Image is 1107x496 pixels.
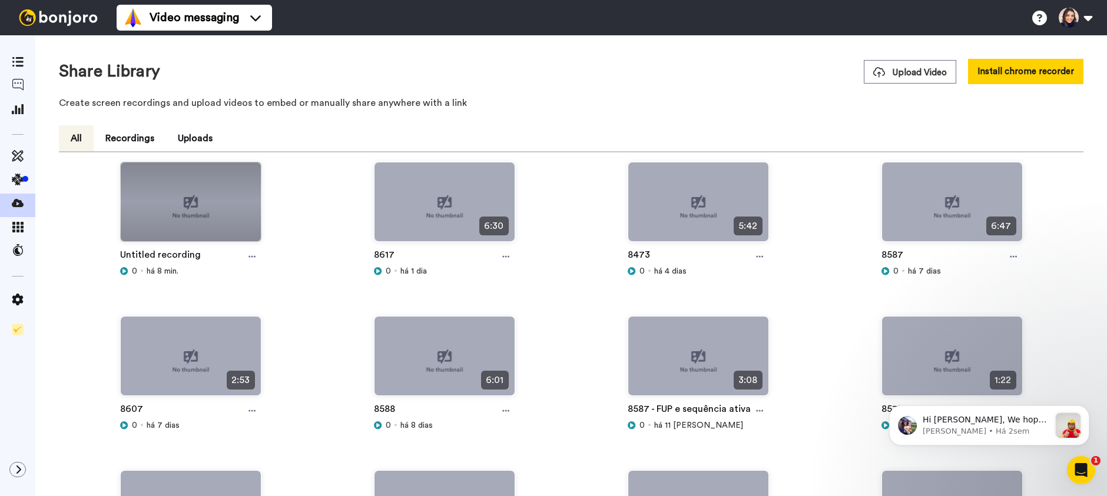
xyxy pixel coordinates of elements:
[59,62,160,81] h1: Share Library
[628,317,768,405] img: no-thumbnail.jpg
[882,162,1022,251] img: no-thumbnail.jpg
[12,324,24,335] img: Checklist.svg
[481,371,508,390] span: 6:01
[59,96,1083,110] p: Create screen recordings and upload videos to embed or manually share anywhere with a link
[227,371,254,390] span: 2:53
[882,317,1022,405] img: no-thumbnail.jpg
[628,402,751,420] a: 8587 - FUP e sequência ativa
[374,162,515,251] img: no-thumbnail.jpg
[639,265,645,277] span: 0
[121,317,261,405] img: no-thumbnail.jpg
[968,59,1083,84] button: Install chrome recorder
[14,9,102,26] img: bj-logo-header-white.svg
[734,371,762,390] span: 3:08
[639,420,645,431] span: 0
[150,9,239,26] span: Video messaging
[628,265,769,277] div: há 4 dias
[120,402,143,420] a: 8607
[628,248,650,265] a: 8473
[893,265,899,277] span: 0
[374,402,395,420] a: 8588
[881,248,903,265] a: 8587
[479,217,508,235] span: 6:30
[120,420,261,431] div: há 7 dias
[94,125,166,151] button: Recordings
[386,265,391,277] span: 0
[871,382,1107,464] iframe: Intercom notifications mensagem
[986,217,1016,235] span: 6:47
[374,420,515,431] div: há 8 dias
[864,60,956,84] button: Upload Video
[374,317,515,405] img: no-thumbnail.jpg
[881,265,1023,277] div: há 7 dias
[628,162,768,251] img: no-thumbnail.jpg
[873,66,947,79] span: Upload Video
[132,420,137,431] span: 0
[734,217,762,235] span: 5:42
[374,248,395,265] a: 8617
[166,125,224,151] button: Uploads
[628,420,769,431] div: há 11 [PERSON_NAME]
[59,125,94,151] button: All
[374,265,515,277] div: há 1 dia
[1091,456,1101,465] span: 1
[124,8,142,27] img: vm-color.svg
[990,371,1016,390] span: 1:22
[1067,456,1095,484] iframe: Intercom live chat
[386,420,391,431] span: 0
[132,265,137,277] span: 0
[120,265,261,277] div: há 8 min.
[120,248,201,265] a: Untitled recording
[121,162,261,251] img: no-thumbnail.jpg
